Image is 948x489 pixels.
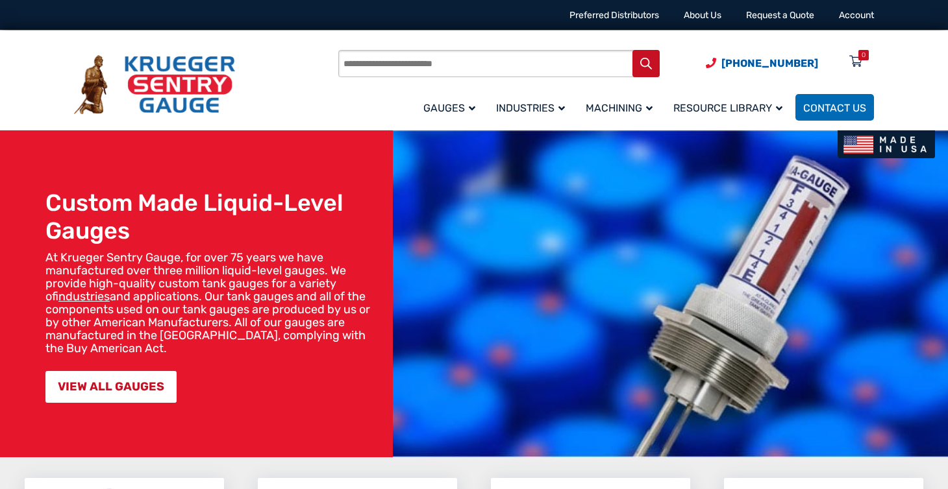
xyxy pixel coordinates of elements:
[578,92,666,123] a: Machining
[416,92,488,123] a: Gauges
[795,94,874,121] a: Contact Us
[839,10,874,21] a: Account
[673,102,782,114] span: Resource Library
[45,189,386,244] h1: Custom Made Liquid-Level Gauges
[838,130,935,158] img: Made In USA
[488,92,578,123] a: Industries
[45,371,177,403] a: VIEW ALL GAUGES
[45,251,386,355] p: At Krueger Sentry Gauge, for over 75 years we have manufactured over three million liquid-level g...
[569,10,659,21] a: Preferred Distributors
[423,102,475,114] span: Gauges
[393,130,948,457] img: bg_hero_bannerksentry
[706,55,818,71] a: Phone Number (920) 434-8860
[496,102,565,114] span: Industries
[58,289,110,304] a: industries
[803,102,866,114] span: Contact Us
[746,10,814,21] a: Request a Quote
[586,102,653,114] span: Machining
[862,50,866,60] div: 0
[721,57,818,69] span: [PHONE_NUMBER]
[666,92,795,123] a: Resource Library
[684,10,721,21] a: About Us
[74,55,235,115] img: Krueger Sentry Gauge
